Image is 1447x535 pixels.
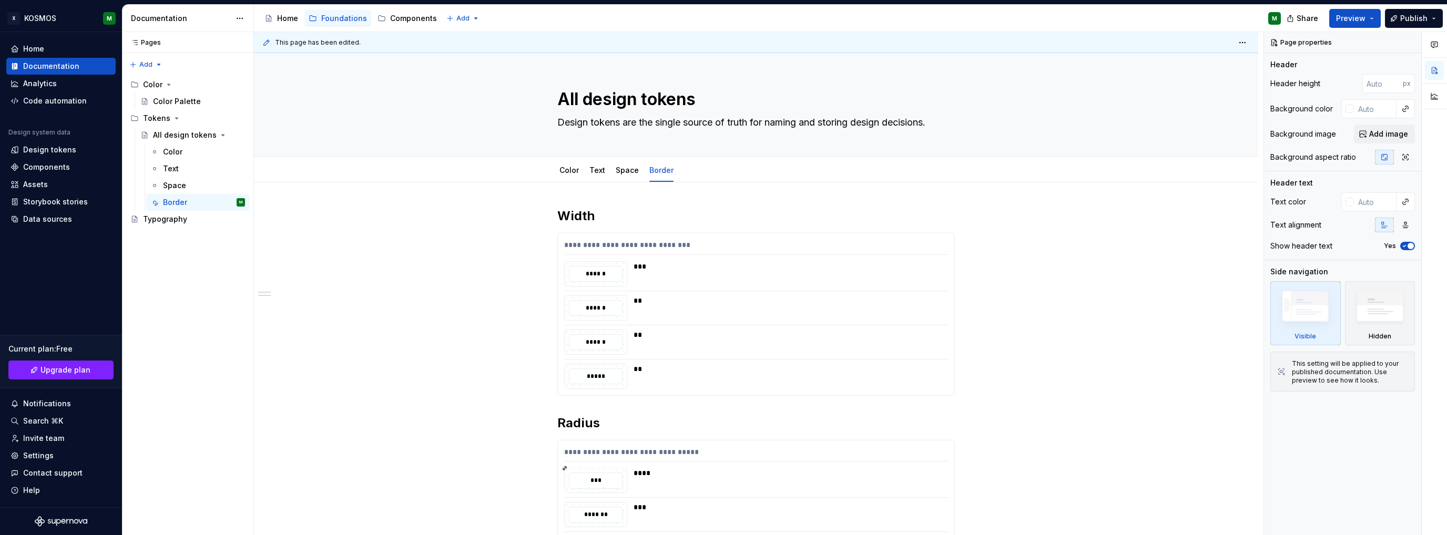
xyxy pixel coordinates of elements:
[136,93,249,110] a: Color Palette
[126,57,166,72] button: Add
[1270,281,1341,345] div: Visible
[23,197,88,207] div: Storybook stories
[40,365,90,375] span: Upgrade plan
[6,413,116,429] button: Search ⌘K
[163,197,187,208] div: Border
[1272,14,1277,23] div: M
[1270,104,1333,114] div: Background color
[1270,78,1320,89] div: Header height
[6,193,116,210] a: Storybook stories
[557,415,955,431] h2: Radius
[7,12,20,25] div: X
[1384,242,1396,250] label: Yes
[1336,13,1366,24] span: Preview
[260,8,441,29] div: Page tree
[23,61,79,71] div: Documentation
[1270,241,1332,251] div: Show header text
[649,166,674,174] a: Border
[8,361,114,379] button: Upgrade plan
[146,143,249,160] a: Color
[136,127,249,143] a: All design tokens
[277,13,298,24] div: Home
[131,13,230,24] div: Documentation
[6,211,116,228] a: Data sources
[8,128,70,137] div: Design system data
[555,159,583,181] div: Color
[1354,192,1397,211] input: Auto
[126,38,161,47] div: Pages
[612,159,643,181] div: Space
[1270,220,1321,230] div: Text alignment
[1297,13,1318,24] span: Share
[6,482,116,499] button: Help
[1354,99,1397,118] input: Auto
[645,159,678,181] div: Border
[559,166,579,174] a: Color
[260,10,302,27] a: Home
[443,11,483,26] button: Add
[6,176,116,193] a: Assets
[23,44,44,54] div: Home
[143,79,162,90] div: Color
[275,38,361,47] span: This page has been edited.
[143,113,170,124] div: Tokens
[23,96,87,106] div: Code automation
[1270,59,1297,70] div: Header
[589,166,605,174] a: Text
[1400,13,1428,24] span: Publish
[153,130,217,140] div: All design tokens
[6,395,116,412] button: Notifications
[143,214,187,224] div: Typography
[8,344,114,354] div: Current plan : Free
[1270,266,1328,277] div: Side navigation
[1270,178,1313,188] div: Header text
[321,13,367,24] div: Foundations
[23,433,64,444] div: Invite team
[1362,74,1403,93] input: Auto
[1270,129,1336,139] div: Background image
[23,398,71,409] div: Notifications
[585,159,609,181] div: Text
[1292,359,1408,385] div: This setting will be applied to your published documentation. Use preview to see how it looks.
[35,516,87,527] svg: Supernova Logo
[23,468,83,478] div: Contact support
[163,180,186,191] div: Space
[146,160,249,177] a: Text
[23,214,72,224] div: Data sources
[107,14,112,23] div: M
[146,194,249,211] a: BorderM
[1345,281,1415,345] div: Hidden
[163,147,182,157] div: Color
[23,179,48,190] div: Assets
[6,58,116,75] a: Documentation
[6,40,116,57] a: Home
[456,14,470,23] span: Add
[126,76,249,93] div: Color
[1403,79,1411,88] p: px
[373,10,441,27] a: Components
[23,416,63,426] div: Search ⌘K
[6,447,116,464] a: Settings
[139,60,152,69] span: Add
[616,166,639,174] a: Space
[1295,332,1316,341] div: Visible
[6,141,116,158] a: Design tokens
[23,485,40,496] div: Help
[6,92,116,109] a: Code automation
[163,163,179,174] div: Text
[1270,152,1356,162] div: Background aspect ratio
[1281,9,1325,28] button: Share
[6,159,116,176] a: Components
[555,114,953,131] textarea: Design tokens are the single source of truth for naming and storing design decisions.
[1369,129,1408,139] span: Add image
[1270,197,1306,207] div: Text color
[6,430,116,447] a: Invite team
[239,197,242,208] div: M
[126,110,249,127] div: Tokens
[6,75,116,92] a: Analytics
[1354,125,1415,143] button: Add image
[304,10,371,27] a: Foundations
[23,145,76,155] div: Design tokens
[23,78,57,89] div: Analytics
[6,465,116,481] button: Contact support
